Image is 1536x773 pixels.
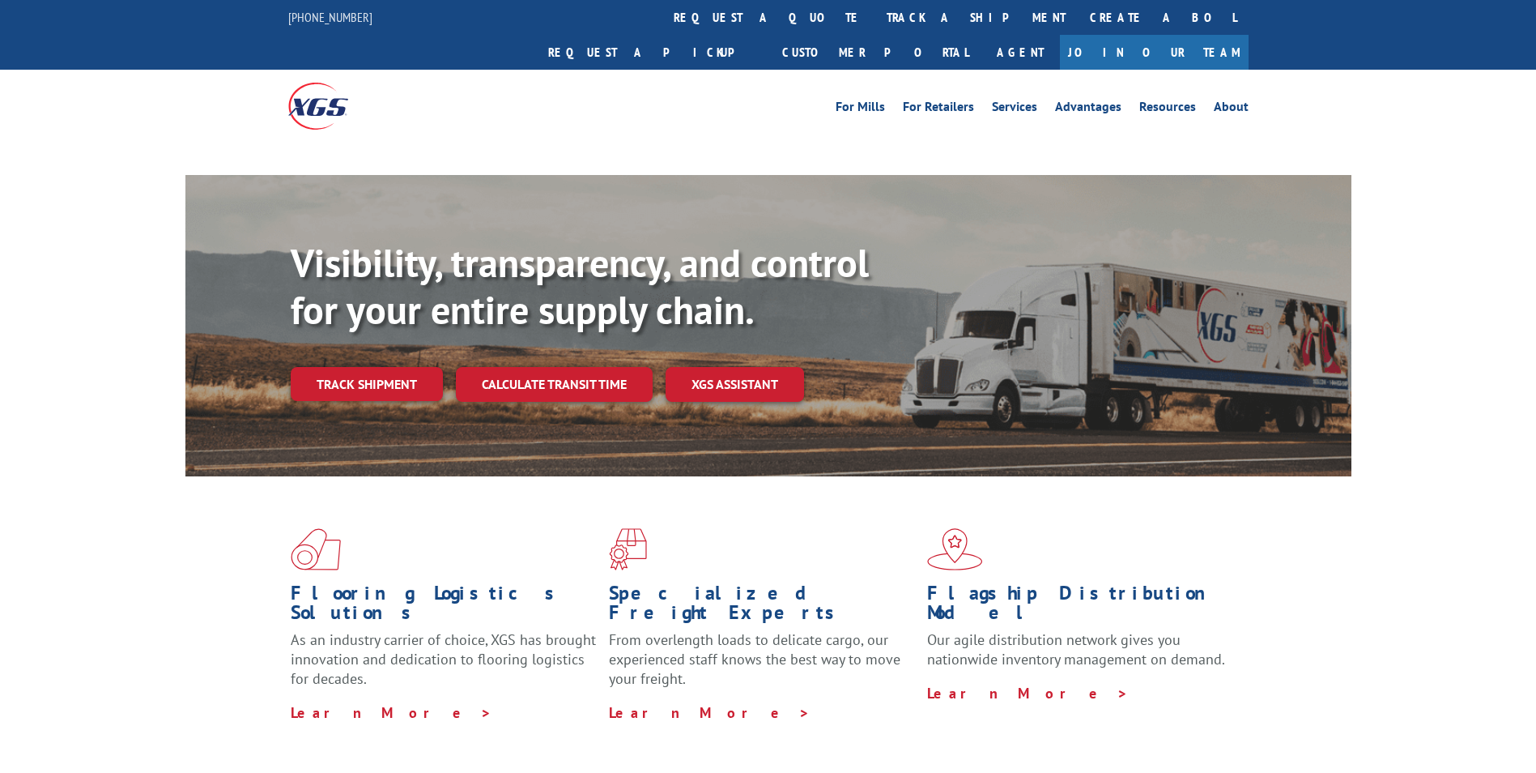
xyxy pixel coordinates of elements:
a: Agent [981,35,1060,70]
span: As an industry carrier of choice, XGS has brought innovation and dedication to flooring logistics... [291,630,596,688]
a: XGS ASSISTANT [666,367,804,402]
a: Learn More > [927,684,1129,703]
p: From overlength loads to delicate cargo, our experienced staff knows the best way to move your fr... [609,630,915,703]
a: For Retailers [903,100,974,118]
a: Track shipment [291,367,443,401]
a: About [1214,100,1249,118]
h1: Specialized Freight Experts [609,583,915,630]
b: Visibility, transparency, and control for your entire supply chain. [291,237,869,335]
a: Resources [1139,100,1196,118]
a: Services [992,100,1037,118]
a: Learn More > [291,703,492,722]
a: Request a pickup [536,35,770,70]
a: Calculate transit time [456,367,653,402]
a: Join Our Team [1060,35,1249,70]
a: Learn More > [609,703,811,722]
a: Customer Portal [770,35,981,70]
span: Our agile distribution network gives you nationwide inventory management on demand. [927,630,1225,668]
h1: Flagship Distribution Model [927,583,1233,630]
img: xgs-icon-focused-on-flooring-red [609,528,647,570]
img: xgs-icon-total-supply-chain-intelligence-red [291,528,341,570]
a: For Mills [836,100,885,118]
a: Advantages [1055,100,1121,118]
h1: Flooring Logistics Solutions [291,583,597,630]
img: xgs-icon-flagship-distribution-model-red [927,528,983,570]
a: [PHONE_NUMBER] [288,9,372,25]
